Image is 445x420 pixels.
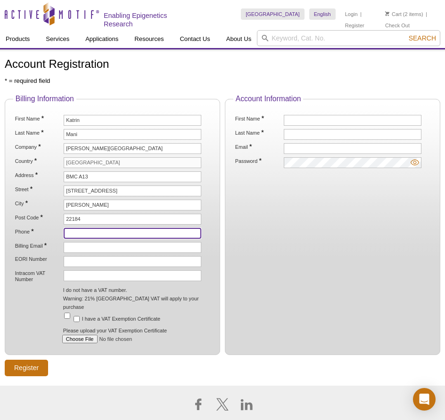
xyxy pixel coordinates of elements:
img: Your Cart [385,11,389,16]
label: Post Code [14,214,62,221]
label: I have a VAT Exemption Certificate [81,315,160,323]
li: (2 items) [385,8,423,20]
label: Password [234,157,282,164]
h1: Account Registration [5,58,440,72]
label: Last Name [234,129,282,136]
a: Check Out [385,22,410,29]
a: Contact Us [174,30,215,48]
p: * = required field [5,77,440,85]
img: password-eye.svg [411,158,419,167]
h2: Enabling Epigenetics Research [104,11,180,28]
label: First Name [234,115,282,122]
a: [GEOGRAPHIC_DATA] [241,8,305,20]
span: Search [409,34,436,42]
a: Cart [385,11,402,17]
label: Last Name [14,129,62,136]
input: Register [5,360,48,376]
a: Register [345,22,364,29]
a: Resources [129,30,169,48]
label: Intracom VAT Number [14,270,62,283]
label: EORI Number [14,256,62,262]
a: Applications [80,30,124,48]
div: Open Intercom Messenger [413,388,436,411]
a: English [309,8,336,20]
label: Street [14,186,62,193]
li: | [426,8,427,20]
a: Login [345,11,358,17]
li: | [360,8,362,20]
label: I do not have a VAT number. Warning: 21% [GEOGRAPHIC_DATA] VAT will apply to your purchase [62,286,210,311]
a: About Us [221,30,257,48]
a: Services [40,30,75,48]
label: Please upload your VAT Exemption Certificate [62,326,167,335]
label: Phone [14,228,62,235]
label: Billing Email [14,242,62,249]
label: First Name [14,115,62,122]
button: Search [406,34,439,42]
label: Company [14,143,62,150]
label: City [14,200,62,207]
label: Country [14,157,62,164]
input: Keyword, Cat. No. [257,30,440,46]
label: Email [234,143,282,150]
label: Address [14,171,62,178]
legend: Account Information [233,95,304,103]
legend: Billing Information [13,95,76,103]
